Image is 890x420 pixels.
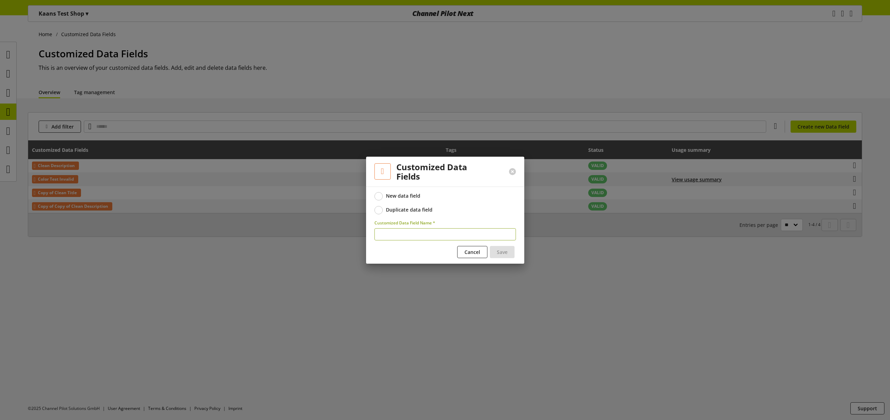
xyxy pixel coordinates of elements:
[374,220,435,226] span: Customized Data Field Name *
[490,246,515,258] button: Save
[386,193,420,199] div: New data field
[457,246,487,258] button: Cancel
[396,162,492,181] h2: Customized Data Fields
[464,248,480,256] span: Cancel
[497,248,508,256] span: Save
[386,207,432,213] div: Duplicate data field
